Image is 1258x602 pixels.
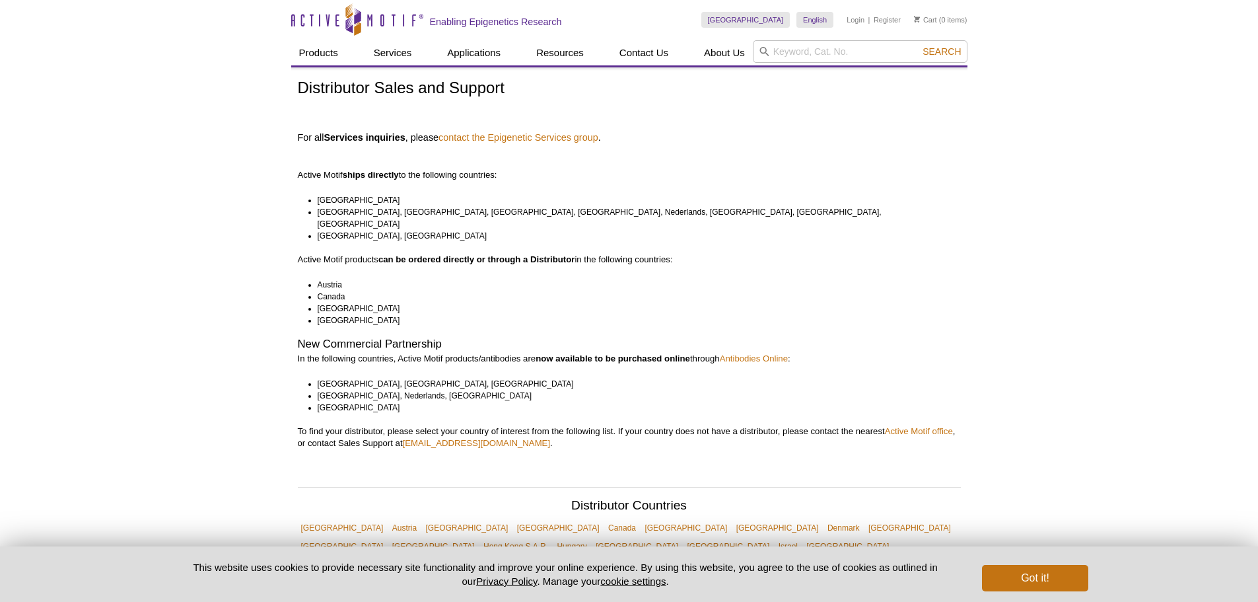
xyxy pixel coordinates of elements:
button: Search [919,46,965,57]
a: [GEOGRAPHIC_DATA] [865,519,954,537]
li: | [868,12,870,28]
a: [GEOGRAPHIC_DATA] [298,519,387,537]
p: To find your distributor, please select your country of interest from the following list. If your... [298,426,961,449]
p: In the following countries, Active Motif products/antibodies are through : [298,353,961,365]
h2: Distributor Countries [298,500,961,515]
h2: New Commercial Partnership [298,338,961,350]
li: (0 items) [914,12,967,28]
a: Israel [775,537,801,556]
a: [GEOGRAPHIC_DATA] [641,519,730,537]
a: Hungary [553,537,590,556]
a: [GEOGRAPHIC_DATA] [701,12,790,28]
a: Hong Kong S.A.R. [480,537,551,556]
a: Austria [389,519,420,537]
a: Resources [528,40,592,65]
a: [GEOGRAPHIC_DATA] [683,537,773,556]
a: Products [291,40,346,65]
strong: ships directly [343,170,399,180]
a: [GEOGRAPHIC_DATA] [803,537,892,556]
h2: Enabling Epigenetics Research [430,16,562,28]
a: Canada [605,519,639,537]
a: About Us [696,40,753,65]
a: [GEOGRAPHIC_DATA] [733,519,822,537]
a: [GEOGRAPHIC_DATA] [389,537,478,556]
button: Got it! [982,565,1088,591]
a: English [796,12,833,28]
a: [GEOGRAPHIC_DATA] [514,519,603,537]
li: [GEOGRAPHIC_DATA], Nederlands, [GEOGRAPHIC_DATA] [318,390,949,402]
a: Contact Us [612,40,676,65]
span: Search [923,46,961,57]
a: Register [874,15,901,24]
li: [GEOGRAPHIC_DATA] [318,194,949,206]
li: [GEOGRAPHIC_DATA], [GEOGRAPHIC_DATA], [GEOGRAPHIC_DATA] [318,378,949,390]
li: [GEOGRAPHIC_DATA] [318,315,949,326]
a: Antibodies Online [720,354,788,363]
p: Active Motif to the following countries: [298,145,961,181]
a: Login [847,15,864,24]
a: Active Motif office [885,426,953,436]
li: Canada [318,291,949,303]
img: Your Cart [914,16,920,22]
strong: now available to be purchased online [536,354,690,363]
a: Applications [439,40,508,65]
a: Services [366,40,420,65]
a: [GEOGRAPHIC_DATA] [298,537,387,556]
strong: can be ordered directly or through a Distributor [378,254,575,264]
a: contact the Epigenetic Services group [438,132,598,143]
a: Cart [914,15,937,24]
a: [GEOGRAPHIC_DATA] [592,537,681,556]
p: Active Motif products in the following countries: [298,254,961,266]
strong: Services inquiries [324,132,405,143]
p: This website uses cookies to provide necessary site functionality and improve your online experie... [170,560,961,588]
li: [GEOGRAPHIC_DATA] [318,303,949,315]
a: Privacy Policy [476,576,537,587]
a: [GEOGRAPHIC_DATA] [422,519,511,537]
li: [GEOGRAPHIC_DATA], [GEOGRAPHIC_DATA] [318,230,949,242]
button: cookie settings [600,576,666,587]
input: Keyword, Cat. No. [753,40,967,63]
li: [GEOGRAPHIC_DATA] [318,402,949,414]
h1: Distributor Sales and Support [298,79,961,98]
h4: For all , please . [298,132,961,143]
li: Austria [318,279,949,291]
a: Denmark [824,519,863,537]
a: [EMAIL_ADDRESS][DOMAIN_NAME] [403,438,551,448]
li: [GEOGRAPHIC_DATA], [GEOGRAPHIC_DATA], [GEOGRAPHIC_DATA], [GEOGRAPHIC_DATA], Nederlands, [GEOGRAPH... [318,206,949,230]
